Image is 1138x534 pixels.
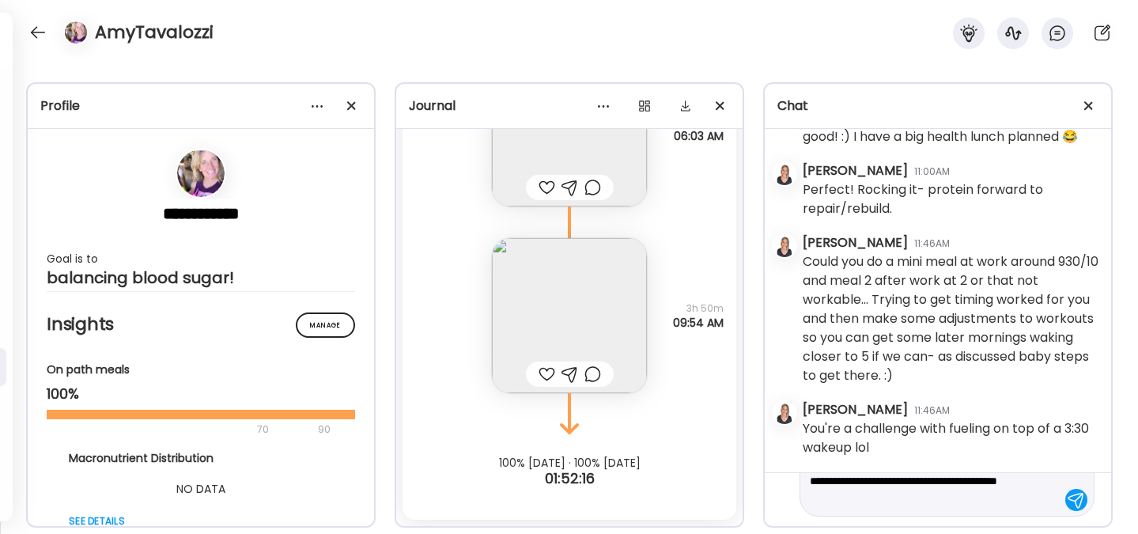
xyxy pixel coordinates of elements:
div: [PERSON_NAME] [803,400,908,419]
img: images%2FgqR1SDnW9VVi3Upy54wxYxxnK7x1%2FlG2nqImx0Zgau1cBF8ne%2F7hG81tio0Ff5pNkhpsf5_240 [492,51,647,206]
div: 01:52:16 [396,469,743,488]
img: avatars%2FRVeVBoY4G9O2578DitMsgSKHquL2 [773,163,796,185]
div: [PERSON_NAME] [803,233,908,252]
div: Chat [777,97,1098,116]
div: 90 [316,420,332,439]
h4: AmyTavalozzi [95,20,214,45]
div: Manage [296,312,355,338]
img: avatars%2FgqR1SDnW9VVi3Upy54wxYxxnK7x1 [65,21,87,44]
span: 06:03 AM [674,129,724,143]
div: 11:00AM [914,165,950,179]
div: 11:46AM [914,237,950,251]
div: On path meals [47,362,355,378]
div: [PERSON_NAME] [803,161,908,180]
div: Perfect! Rocking it- protein forward to repair/rebuild. [803,180,1098,218]
span: 3h 50m [673,301,724,316]
div: You're a challenge with fueling on top of a 3:30 wakeup lol [803,419,1098,457]
img: images%2FgqR1SDnW9VVi3Upy54wxYxxnK7x1%2FkRf1xgOzOeDN7BIP6YHN%2FoCfGG3sQAQ3aUYoVanja_240 [492,238,647,393]
div: Goal is to [47,249,355,268]
div: Journal [409,97,730,116]
div: Profile [40,97,361,116]
span: 09:54 AM [673,316,724,330]
h2: Insights [47,312,355,336]
div: NO DATA [69,479,333,498]
div: 100% [DATE] · 100% [DATE] [396,456,743,469]
img: avatars%2FRVeVBoY4G9O2578DitMsgSKHquL2 [773,235,796,257]
div: balancing blood sugar! [47,268,355,287]
div: Macronutrient Distribution [69,450,333,467]
div: 100% [47,384,355,403]
img: avatars%2FgqR1SDnW9VVi3Upy54wxYxxnK7x1 [177,150,225,197]
div: 70 [47,420,313,439]
div: Could you do a mini meal at work around 930/10 and meal 2 after work at 2 or that not workable...... [803,252,1098,385]
div: 11:46AM [914,403,950,418]
img: avatars%2FRVeVBoY4G9O2578DitMsgSKHquL2 [773,402,796,424]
